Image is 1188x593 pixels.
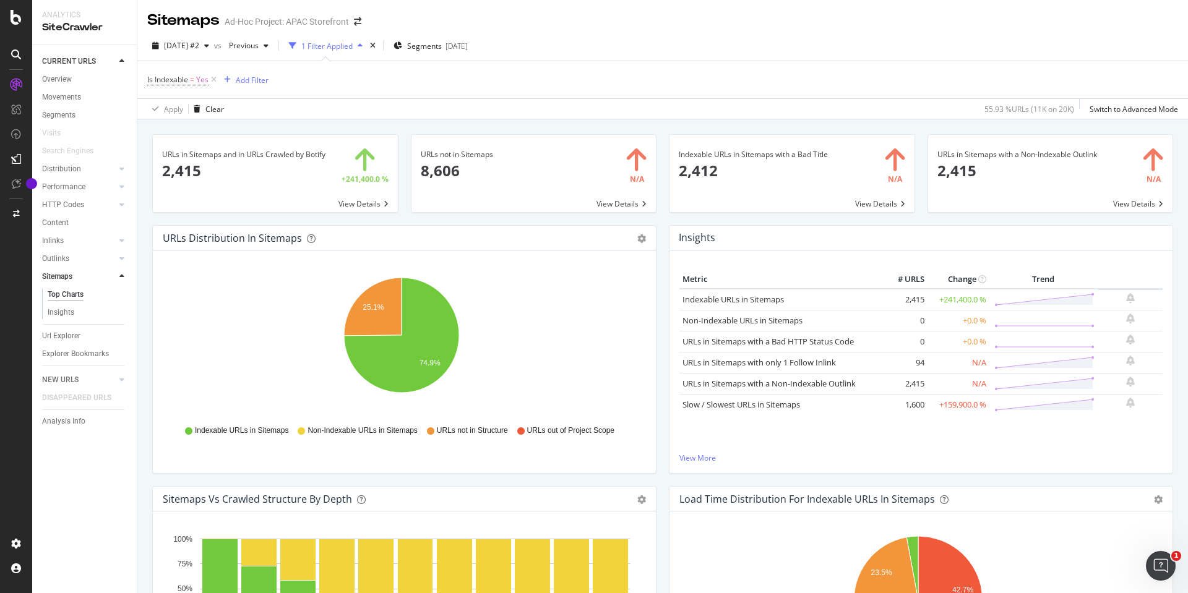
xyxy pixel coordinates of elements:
a: Analysis Info [42,415,128,428]
button: 1 Filter Applied [284,36,368,56]
a: Top Charts [48,288,128,301]
span: Non-Indexable URLs in Sitemaps [308,425,417,436]
text: 50% [178,584,192,593]
div: 1 Filter Applied [301,41,353,51]
div: bell-plus [1126,377,1135,386]
div: Performance [42,181,85,194]
th: Trend [989,270,1098,289]
div: Sitemaps vs Crawled Structure by Depth [163,493,352,505]
th: Change [928,270,989,289]
div: SiteCrawler [42,20,127,35]
a: Distribution [42,163,116,176]
div: Explorer Bookmarks [42,348,109,360]
div: arrow-right-arrow-left [354,17,361,26]
a: Url Explorer [42,330,128,343]
div: Distribution [42,163,81,176]
th: # URLS [878,270,928,289]
a: Outlinks [42,252,116,265]
div: bell-plus [1126,356,1135,365]
div: Url Explorer [42,330,80,343]
div: Analysis Info [42,415,85,428]
a: Movements [42,91,128,104]
div: NEW URLS [42,373,79,386]
text: 75% [178,560,192,568]
th: Metric [679,270,878,289]
div: Ad-Hoc Project: APAC Storefront [225,15,349,28]
div: URLs Distribution in Sitemaps [163,232,302,244]
a: View More [679,453,1163,463]
a: Overview [42,73,128,86]
div: Load Time Distribution for Indexable URLs in Sitemaps [679,493,935,505]
span: 1 [1171,551,1181,561]
a: Inlinks [42,234,116,247]
a: NEW URLS [42,373,116,386]
div: Sitemaps [147,10,220,31]
div: Outlinks [42,252,69,265]
a: Segments [42,109,128,122]
td: +0.0 % [928,310,989,331]
td: 2,415 [878,289,928,310]
span: Indexable URLs in Sitemaps [195,425,288,436]
span: vs [214,40,224,51]
td: 0 [878,310,928,331]
td: +0.0 % [928,331,989,352]
div: bell-plus [1126,335,1135,344]
div: bell-plus [1126,398,1135,407]
td: +159,900.0 % [928,394,989,415]
div: Insights [48,306,74,319]
a: Insights [48,306,128,319]
div: DISAPPEARED URLS [42,391,111,404]
div: gear [1154,495,1163,504]
text: 23.5% [871,568,892,577]
button: [DATE] #2 [147,36,214,56]
a: Sitemaps [42,270,116,283]
button: Previous [224,36,273,56]
div: Sitemaps [42,270,72,283]
div: Switch to Advanced Mode [1090,104,1178,114]
span: Segments [407,41,442,51]
div: bell-plus [1126,293,1135,303]
span: URLs out of Project Scope [527,425,614,436]
td: +241,400.0 % [928,289,989,310]
a: DISAPPEARED URLS [42,391,124,404]
span: Yes [196,71,209,88]
div: Visits [42,127,61,140]
div: Analytics [42,10,127,20]
div: Top Charts [48,288,84,301]
div: Clear [205,104,224,114]
text: 100% [173,535,192,544]
td: N/A [928,373,989,394]
a: Visits [42,127,73,140]
div: gear [637,234,646,243]
div: Search Engines [42,145,93,158]
div: 55.93 % URLs ( 11K on 20K ) [984,104,1074,114]
span: Is Indexable [147,74,188,85]
div: Movements [42,91,81,104]
a: HTTP Codes [42,198,116,211]
a: Search Engines [42,145,106,158]
a: Performance [42,181,116,194]
div: Overview [42,73,72,86]
button: Segments[DATE] [389,36,473,56]
td: 94 [878,352,928,373]
div: times [368,40,378,52]
a: URLs in Sitemaps with a Bad HTTP Status Code [682,336,854,347]
text: 74.9% [420,359,441,368]
a: Non-Indexable URLs in Sitemaps [682,315,803,326]
a: Content [42,216,128,229]
a: Slow / Slowest URLs in Sitemaps [682,399,800,410]
td: 0 [878,331,928,352]
text: 25.1% [363,303,384,312]
span: = [190,74,194,85]
td: 1,600 [878,394,928,415]
span: URLs not in Structure [437,425,508,436]
td: 2,415 [878,373,928,394]
iframe: Intercom live chat [1146,551,1176,581]
div: Add Filter [236,75,269,85]
a: Indexable URLs in Sitemaps [682,294,784,305]
div: Content [42,216,69,229]
h4: Insights [679,229,715,246]
div: bell-plus [1126,314,1135,323]
div: A chart. [163,270,641,414]
button: Add Filter [219,72,269,87]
